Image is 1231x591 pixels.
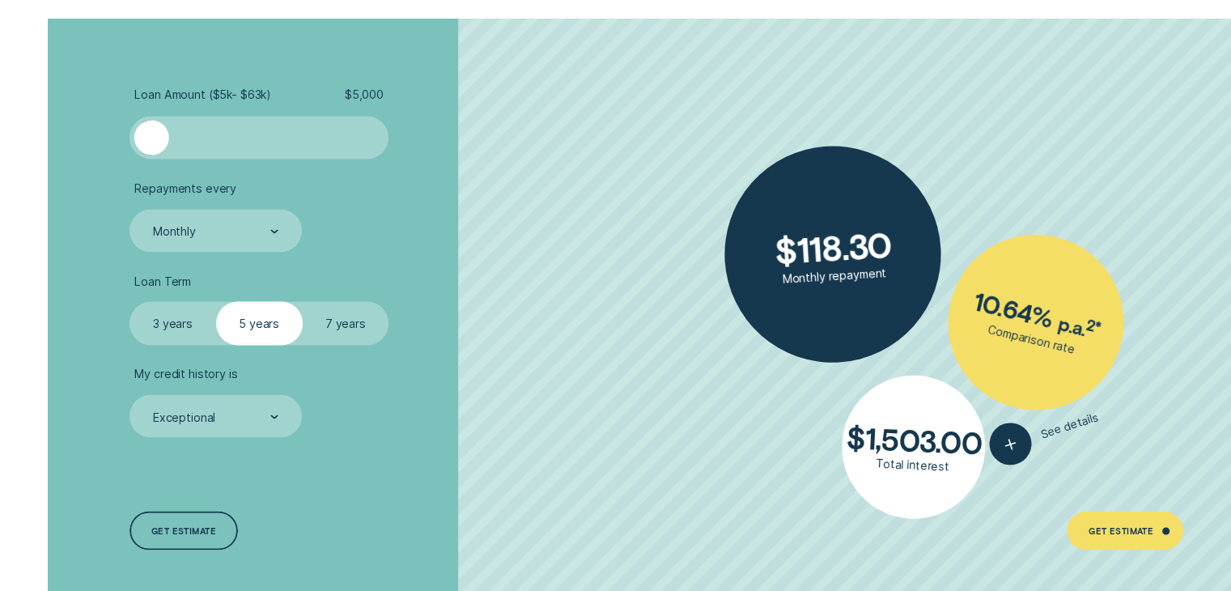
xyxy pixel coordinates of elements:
[134,274,191,288] span: Loan Term
[134,366,237,381] span: My credit history is
[129,511,237,550] a: Get estimate
[134,87,271,102] span: Loan Amount ( $5k - $63k )
[129,301,216,344] label: 3 years
[303,301,389,344] label: 7 years
[153,223,196,238] div: Monthly
[134,181,236,195] span: Repayments every
[153,410,215,424] div: Exceptional
[1039,410,1101,441] span: See details
[985,396,1106,470] button: See details
[345,87,384,102] span: $ 5,000
[1067,511,1183,550] a: Get Estimate
[216,301,303,344] label: 5 years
